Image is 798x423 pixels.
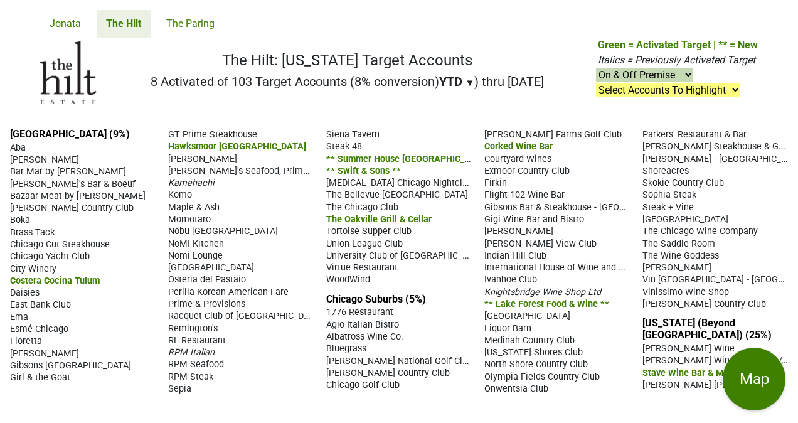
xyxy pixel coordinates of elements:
span: [PERSON_NAME] National Golf Club [326,355,472,367]
span: [PERSON_NAME] [10,348,79,359]
span: [PERSON_NAME] [168,154,237,164]
span: Indian Hill Club [484,250,546,261]
span: [PERSON_NAME] Steakhouse & Grille [642,140,794,152]
span: RPM Steak [168,372,213,382]
span: [PERSON_NAME] Country Club [326,368,450,378]
span: Nobu [GEOGRAPHIC_DATA] [168,226,278,237]
h1: The Hilt: [US_STATE] Target Accounts [151,51,545,70]
span: NoMI Kitchen [168,238,224,249]
span: GT Prime Steakhouse [168,129,257,140]
span: Momotaro [168,214,211,225]
span: Aba [10,142,26,153]
span: Perilla Korean American Fare [168,287,289,297]
a: The Hilt [97,10,151,38]
span: Sophia Steak [642,190,696,200]
span: City Winery [10,264,56,274]
span: Italics = Previously Activated Target [598,54,755,66]
span: [PERSON_NAME] Country Club [642,299,766,309]
span: Chicago Yacht Club [10,251,90,262]
span: [PERSON_NAME] Country Club [10,203,134,213]
span: Shoreacres [642,166,689,176]
span: Green = Activated Target | ** = New [598,39,758,51]
span: [PERSON_NAME] [642,262,711,273]
span: [US_STATE] Shores Club [484,347,583,358]
span: Onwentsia Club [484,383,548,394]
span: The Chicago Wine Company [642,226,758,237]
span: University Club of [GEOGRAPHIC_DATA] [326,249,486,261]
span: The Bellevue [GEOGRAPHIC_DATA] [326,190,468,200]
span: Ema [10,312,28,323]
span: Brass Tack [10,227,55,238]
span: Chicago Golf Club [326,380,400,390]
span: Firkin [484,178,507,188]
span: Siena Tavern [326,129,380,140]
span: International House of Wine and Cheese [484,261,649,273]
span: ** Lake Forest Food & Wine ** [484,299,609,309]
span: [GEOGRAPHIC_DATA] [168,262,254,273]
span: Courtyard Wines [484,154,551,164]
span: Parkers' Restaurant & Bar [642,129,747,140]
span: Flight 102 Wine Bar [484,190,565,200]
span: The Chicago Club [326,202,398,213]
span: Sepia [168,383,191,394]
span: Exmoor Country Club [484,166,570,176]
span: Agio Italian Bistro [326,319,399,330]
span: North Shore Country Club [484,359,588,370]
span: Fioretta [10,336,42,346]
span: [PERSON_NAME]'s Bar & Boeuf [10,179,136,190]
span: Liquor Barn [484,323,531,334]
span: Daisies [10,287,40,298]
span: Stave Wine Bar & Market [642,368,745,378]
img: The Hilt [40,41,97,104]
span: [PERSON_NAME]'s Seafood, Prime Steak & Stone Crab [168,164,390,176]
span: Esmé Chicago [10,324,68,335]
span: Bluegrass [326,343,366,354]
span: Steak 48 [326,141,362,152]
span: Prime & Provisions [168,299,245,309]
span: Racquet Club of [GEOGRAPHIC_DATA] [168,309,322,321]
span: [PERSON_NAME] Farms Golf Club [484,129,622,140]
span: Steak + Vine [642,202,694,213]
span: [GEOGRAPHIC_DATA] [484,311,570,321]
span: YTD [439,74,462,89]
button: Map [723,348,785,410]
span: [PERSON_NAME] Wine [642,343,735,354]
span: Medinah Country Club [484,335,575,346]
a: [GEOGRAPHIC_DATA] (9%) [10,128,130,140]
a: The Paring [157,10,224,38]
h2: 8 Activated of 103 Target Accounts (8% conversion) ) thru [DATE] [151,74,545,89]
span: RPM Italian [168,347,215,358]
span: Ivanhoe Club [484,274,537,285]
span: RPM Seafood [168,359,224,370]
span: East Bank Club [10,299,71,310]
span: The Oakville Grill & Cellar [326,214,432,225]
span: [PERSON_NAME] [PERSON_NAME] [642,380,783,390]
span: Nomi Lounge [168,250,223,261]
a: Jonata [40,10,90,38]
span: Bar Mar by [PERSON_NAME] [10,166,126,177]
span: Virtue Restaurant [326,262,398,273]
span: Gibsons Bar & Steakhouse - [GEOGRAPHIC_DATA] [484,201,685,213]
span: Hawksmoor [GEOGRAPHIC_DATA] [168,141,306,152]
span: Costera Cocina Tulum [10,276,100,286]
span: [PERSON_NAME] [484,226,553,237]
span: Boka [10,215,30,225]
span: ▼ [465,77,475,88]
span: The Saddle Room [642,238,715,249]
span: Skokie Country Club [642,178,724,188]
a: [US_STATE] (Beyond [GEOGRAPHIC_DATA]) (25%) [642,317,772,341]
span: Remington's [168,323,218,334]
span: Olympia Fields Country Club [484,372,600,382]
span: [PERSON_NAME] [10,154,79,165]
span: 1776 Restaurant [326,307,393,318]
span: [MEDICAL_DATA] Chicago Nightclub [326,176,472,188]
span: Osteria del Pastaio [168,274,246,285]
span: Gibsons [GEOGRAPHIC_DATA] [10,360,131,371]
span: Corked Wine Bar [484,141,553,152]
span: WoodWind [326,274,370,285]
a: Chicago Suburbs (5%) [326,293,426,305]
span: RL Restaurant [168,335,226,346]
span: Vinissimo Wine Shop [642,287,729,297]
span: Chicago Cut Steakhouse [10,239,110,250]
span: Albatross Wine Co. [326,331,403,342]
